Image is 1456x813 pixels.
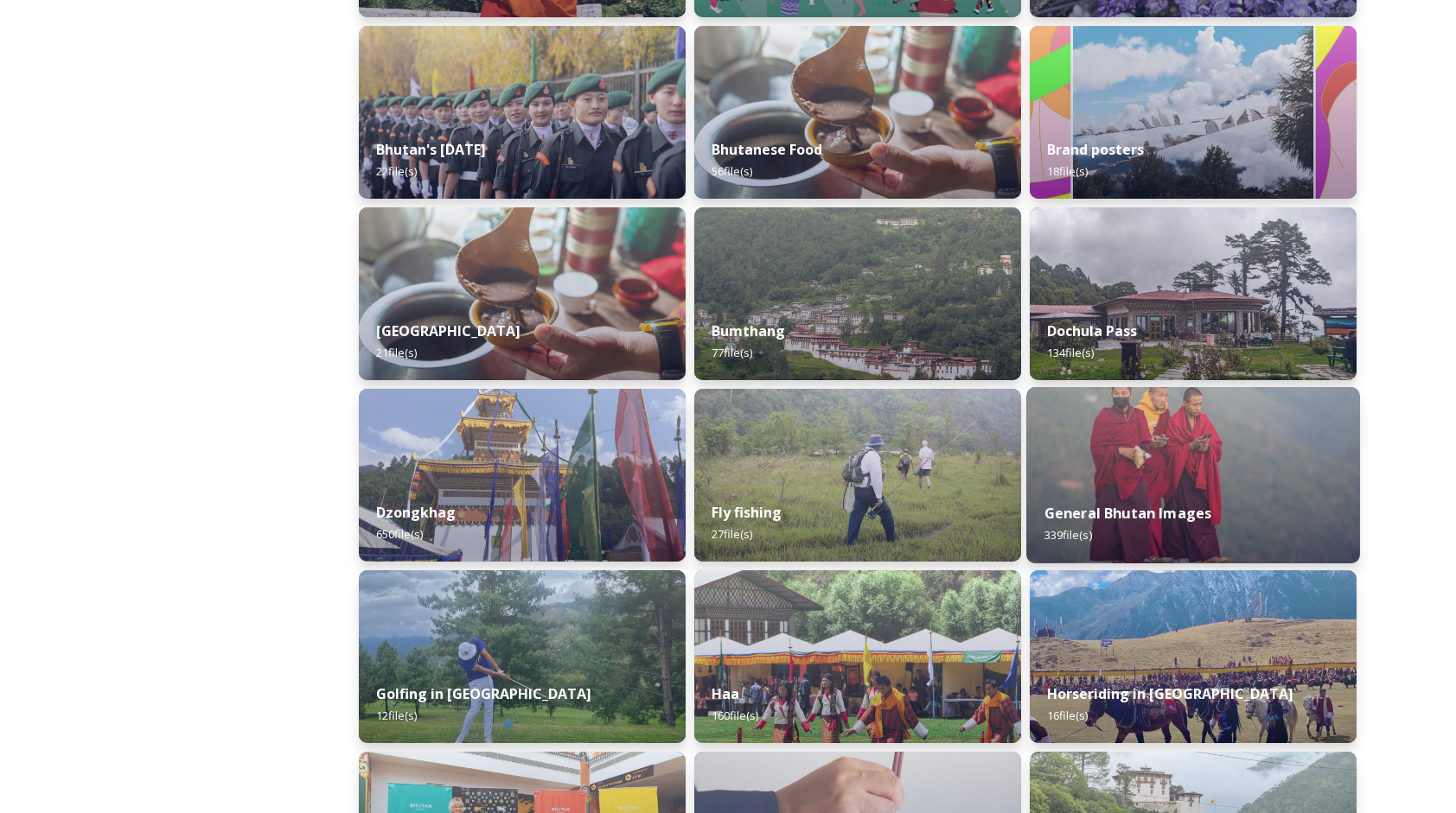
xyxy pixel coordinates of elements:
strong: Bhutan's [DATE] [376,140,486,159]
span: 160 file(s) [712,708,758,723]
span: 339 file(s) [1044,527,1092,543]
strong: Haa [712,684,739,703]
img: Festival%2520Header.jpg [359,389,686,562]
strong: Bhutanese Food [712,140,822,159]
img: Bumdeling%2520090723%2520by%2520Amp%2520Sripimanwat-4%25202.jpg [359,207,686,380]
span: 22 file(s) [376,163,417,179]
span: 21 file(s) [376,345,417,360]
strong: Bumthang [712,321,785,340]
span: 16 file(s) [1047,708,1088,723]
img: Bumdeling%2520090723%2520by%2520Amp%2520Sripimanwat-4.jpg [694,26,1021,199]
strong: Brand posters [1047,140,1144,159]
img: by%2520Ugyen%2520Wangchuk14.JPG [694,389,1021,562]
img: Bhutan_Believe_800_1000_4.jpg [1030,26,1357,199]
span: 134 file(s) [1047,345,1094,360]
strong: Dzongkhag [376,503,456,522]
img: Horseriding%2520in%2520Bhutan2.JPG [1030,570,1357,743]
strong: Fly fishing [712,503,782,522]
img: MarcusWestbergBhutanHiRes-23.jpg [1026,387,1360,563]
span: 12 file(s) [376,708,417,723]
strong: Horseriding in [GEOGRAPHIC_DATA] [1047,684,1293,703]
strong: [GEOGRAPHIC_DATA] [376,321,520,340]
span: 18 file(s) [1047,163,1088,179]
span: 56 file(s) [712,163,752,179]
img: Bumthang%2520180723%2520by%2520Amp%2520Sripimanwat-20.jpg [694,207,1021,380]
img: Haa%2520Summer%2520Festival1.jpeg [694,570,1021,743]
strong: Dochula Pass [1047,321,1137,340]
img: 2022-10-01%252011.41.43.jpg [1030,207,1357,380]
strong: Golfing in [GEOGRAPHIC_DATA] [376,684,591,703]
span: 650 file(s) [376,526,423,542]
img: Bhutan%2520National%2520Day10.jpg [359,26,686,199]
span: 77 file(s) [712,345,752,360]
strong: General Bhutan Images [1044,504,1212,523]
span: 27 file(s) [712,526,752,542]
img: IMG_0877.jpeg [359,570,686,743]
